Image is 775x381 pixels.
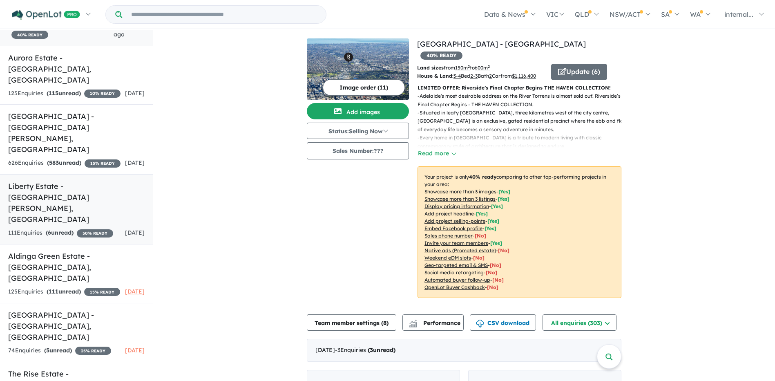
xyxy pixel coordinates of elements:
img: download icon [476,320,484,328]
p: - Situated in leafy [GEOGRAPHIC_DATA], three kilometres west of the city centre, [GEOGRAPHIC_DATA... [418,109,628,134]
div: 125 Enquir ies [8,287,120,297]
u: 600 m [475,65,490,71]
span: 40 % READY [11,31,48,39]
u: OpenLot Buyer Cashback [424,284,485,290]
u: 2 [489,73,492,79]
button: Update (6) [551,64,607,80]
sup: 2 [488,64,490,69]
sup: 2 [468,64,470,69]
span: internal... [724,10,753,18]
span: [DATE] [125,347,145,354]
u: 2-3 [470,73,478,79]
span: 40 % READY [420,52,462,60]
u: Add project selling-points [424,218,485,224]
p: - Adelaide's most desirable address on the River Torrens is almost sold out! Riverside’s Final Ch... [418,92,628,109]
span: [No] [498,247,509,253]
button: Team member settings (8) [307,314,396,331]
span: [ Yes ] [498,196,509,202]
h5: Liberty Estate - [GEOGRAPHIC_DATA][PERSON_NAME] , [GEOGRAPHIC_DATA] [8,181,145,225]
span: 8 [383,319,386,327]
p: Your project is only comparing to other top-performing projects in your area: - - - - - - - - - -... [418,166,621,298]
strong: ( unread) [46,229,74,236]
h5: Aurora Estate - [GEOGRAPHIC_DATA] , [GEOGRAPHIC_DATA] [8,52,145,85]
span: 583 [49,159,59,166]
span: [ Yes ] [476,211,488,217]
button: All enquiries (303) [543,314,616,331]
button: CSV download [470,314,536,331]
span: 115 [49,90,58,97]
button: Performance [402,314,464,331]
u: Invite your team members [424,240,488,246]
span: [No] [487,284,498,290]
span: [No] [473,255,485,261]
div: 111 Enquir ies [8,228,113,238]
strong: ( unread) [44,347,72,354]
h5: [GEOGRAPHIC_DATA] - [GEOGRAPHIC_DATA][PERSON_NAME] , [GEOGRAPHIC_DATA] [8,111,145,155]
span: [DATE] [125,288,145,295]
span: [DATE] [125,159,145,166]
span: [No] [486,269,497,276]
strong: ( unread) [47,159,81,166]
div: [DATE] [307,339,621,362]
span: 30 % READY [77,229,113,238]
u: Display pricing information [424,203,489,209]
p: - Every home in [GEOGRAPHIC_DATA] is a tribute to modern living with classic contemporary style o... [418,134,628,150]
span: 35 % READY [75,347,111,355]
span: [DATE] [125,90,145,97]
b: Land sizes [417,65,444,71]
span: 2 hours ago [114,21,134,38]
img: Riverside Estate - Allenby Gardens [307,38,409,100]
span: [ Yes ] [491,203,503,209]
button: Read more [418,149,456,158]
span: [ Yes ] [490,240,502,246]
a: [GEOGRAPHIC_DATA] - [GEOGRAPHIC_DATA] [417,39,586,49]
u: Showcase more than 3 images [424,188,496,195]
span: 15 % READY [84,288,120,296]
button: Sales Number:??? [307,142,409,159]
u: Weekend eDM slots [424,255,471,261]
u: Embed Facebook profile [424,225,482,231]
button: Image order (11) [323,79,405,96]
span: [ No ] [475,233,486,239]
h5: [GEOGRAPHIC_DATA] - [GEOGRAPHIC_DATA] , [GEOGRAPHIC_DATA] [8,309,145,343]
u: Sales phone number [424,233,473,239]
u: 3-4 [453,73,461,79]
img: bar-chart.svg [409,322,417,327]
span: 5 [46,347,49,354]
span: 15 % READY [85,159,121,168]
span: 10 % READY [84,90,121,98]
div: 74 Enquir ies [8,346,111,356]
p: from [417,64,545,72]
input: Try estate name, suburb, builder or developer [124,6,324,23]
h5: Aldinga Green Estate - [GEOGRAPHIC_DATA] , [GEOGRAPHIC_DATA] [8,251,145,284]
u: 150 m [455,65,470,71]
u: Native ads (Promoted estate) [424,247,496,253]
span: Performance [410,319,460,327]
span: [ Yes ] [487,218,499,224]
p: Bed Bath Car from [417,72,545,80]
img: line-chart.svg [409,320,417,324]
span: to [470,65,490,71]
b: House & Land: [417,73,453,79]
strong: ( unread) [47,288,81,295]
span: [DATE] [125,229,145,236]
b: 40 % ready [469,174,496,180]
u: Social media retargeting [424,269,484,276]
u: $ 1,116,400 [512,73,536,79]
span: [No] [490,262,501,268]
span: - 3 Enquir ies [335,346,395,354]
div: 125 Enquir ies [8,89,121,99]
span: [ Yes ] [498,188,510,195]
strong: ( unread) [368,346,395,354]
span: [ Yes ] [485,225,496,231]
span: 3 [370,346,373,354]
strong: ( unread) [47,90,81,97]
span: 111 [49,288,58,295]
u: Showcase more than 3 listings [424,196,496,202]
u: Automated buyer follow-up [424,277,490,283]
button: Add images [307,103,409,119]
span: 6 [48,229,51,236]
img: Openlot PRO Logo White [12,10,80,20]
p: LIMITED OFFER: Riverside’s Final Chapter Begins THE HAVEN COLLECTION! [418,84,621,92]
